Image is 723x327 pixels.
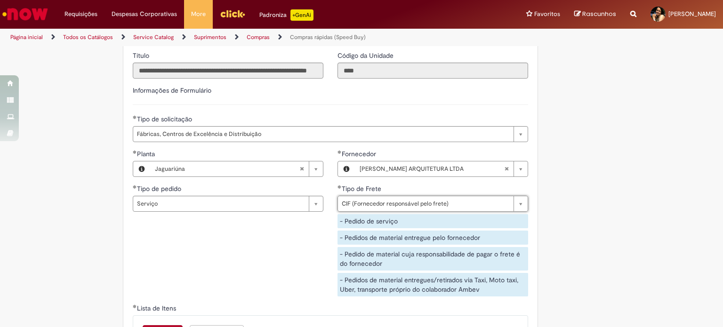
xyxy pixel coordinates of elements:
img: click_logo_yellow_360x200.png [220,7,245,21]
span: Obrigatório Preenchido [337,185,342,189]
abbr: Limpar campo Planta [295,161,309,176]
span: Tipo de Frete [342,184,383,193]
a: Suprimentos [194,33,226,41]
span: Favoritos [534,9,560,19]
p: +GenAi [290,9,313,21]
span: More [191,9,206,19]
button: Planta, Visualizar este registro Jaguariúna [133,161,150,176]
div: - Pedido de serviço [337,214,528,228]
label: Somente leitura - Código da Unidade [337,51,395,60]
span: Obrigatório Preenchido [133,150,137,154]
abbr: Limpar campo Fornecedor [499,161,514,176]
span: Obrigatório Preenchido [337,150,342,154]
div: Padroniza [259,9,313,21]
span: Despesas Corporativas [112,9,177,19]
input: Código da Unidade [337,63,528,79]
span: Tipo de pedido [137,184,183,193]
a: JaguariúnaLimpar campo Planta [150,161,323,176]
span: Obrigatório Preenchido [133,115,137,119]
span: Jaguariúna [155,161,299,176]
div: - Pedidos de material entregue pelo fornecedor [337,231,528,245]
a: Rascunhos [574,10,616,19]
button: Fornecedor , Visualizar este registro NATASHA PEREIRA ARQUITETURA LTDA [338,161,355,176]
span: Planta [137,150,157,158]
a: Compras rápidas (Speed Buy) [290,33,366,41]
a: Compras [247,33,270,41]
span: Tipo de solicitação [137,115,194,123]
span: Obrigatório Preenchido [133,304,137,308]
span: Serviço [137,196,304,211]
a: Todos os Catálogos [63,33,113,41]
span: [PERSON_NAME] [668,10,716,18]
img: ServiceNow [1,5,49,24]
div: - Pedido de material cuja responsabilidade de pagar o frete é do fornecedor [337,247,528,271]
span: Obrigatório Preenchido [133,185,137,189]
label: Informações de Formulário [133,86,211,95]
span: [PERSON_NAME] ARQUITETURA LTDA [360,161,504,176]
div: - Pedidos de material entregues/retirados via Taxi, Moto taxi, Uber, transporte próprio do colabo... [337,273,528,296]
input: Título [133,63,323,79]
span: Fornecedor [342,150,378,158]
span: Lista de Itens [137,304,178,312]
span: CIF (Fornecedor responsável pelo frete) [342,196,509,211]
span: Requisições [64,9,97,19]
a: Service Catalog [133,33,174,41]
span: Fábricas, Centros de Excelência e Distribuição [137,127,509,142]
ul: Trilhas de página [7,29,475,46]
span: Rascunhos [582,9,616,18]
a: [PERSON_NAME] ARQUITETURA LTDALimpar campo Fornecedor [355,161,528,176]
a: Página inicial [10,33,43,41]
label: Somente leitura - Título [133,51,151,60]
